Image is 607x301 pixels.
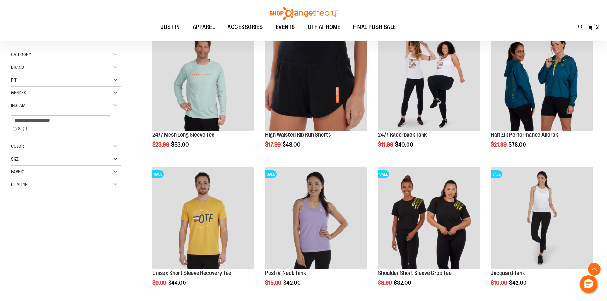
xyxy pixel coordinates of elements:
[378,141,394,148] span: $11.99
[491,167,593,270] a: Front view of Jacquard TankSALE
[152,270,231,276] a: Unisex Short Sleeve Recovery Tee
[491,167,593,269] img: Front view of Jacquard Tank
[152,280,167,286] span: $9.99
[378,280,393,286] span: $8.99
[378,132,427,138] a: 24/7 Racerback Tank
[491,170,502,178] span: SALE
[11,182,30,187] span: Item Type
[221,20,269,35] a: ACCESSORIES
[283,280,302,286] span: $42.00
[193,20,215,34] span: APPAREL
[152,141,170,148] span: $23.99
[269,7,339,20] img: Shop Orangetheory
[491,29,593,132] a: Half Zip Performance AnorakSALE
[11,90,26,95] span: Gender
[161,20,180,34] span: JUST IN
[265,141,282,148] span: $17.99
[269,20,301,35] a: EVENTS
[491,132,558,138] a: Half Zip Performance Anorak
[11,52,31,57] span: Category
[596,24,599,30] span: 2
[154,20,186,35] a: JUST IN
[347,20,402,34] a: FINAL PUSH SALE
[152,132,214,138] a: 24/7 Mesh Long Sleeve Tee
[152,170,164,178] span: SALE
[152,167,254,269] img: Product image for Unisex Short Sleeve Recovery Tee
[509,141,527,148] span: $78.00
[378,29,480,131] img: 24/7 Racerback Tank
[152,29,254,131] img: Main Image of 1457095
[265,170,277,178] span: SALE
[11,65,24,70] span: Brand
[186,20,221,35] a: APPAREL
[152,167,254,270] a: Product image for Unisex Short Sleeve Recovery TeeSALE
[378,29,480,132] a: 24/7 Racerback TankSALE
[11,156,19,161] span: Size
[588,263,601,276] button: Back To Top
[11,77,17,82] span: Fit
[171,141,190,148] span: $53.00
[11,144,24,149] span: Color
[580,275,597,293] button: Hello, have a question? Let’s chat.
[394,280,412,286] span: $32.00
[11,169,24,174] span: Fabric
[265,29,367,132] a: High Waisted Rib Run ShortsSALE
[491,280,508,286] span: $10.99
[308,20,341,34] span: OTF AT HOME
[265,280,282,286] span: $15.99
[395,141,414,148] span: $40.00
[378,270,452,276] a: Shoulder Short Sleeve Crop Tee
[168,280,187,286] span: $44.00
[265,29,367,131] img: High Waisted Rib Run Shorts
[488,26,596,164] div: product
[11,34,121,48] strong: Shopping Options
[265,167,367,270] a: Product image for Push V-Neck TankSALE
[375,26,483,164] div: product
[491,29,593,131] img: Half Zip Performance Anorak
[353,20,396,34] span: FINAL PUSH SALE
[10,125,115,132] a: 81
[262,26,370,164] div: product
[11,103,25,108] span: Inseam
[301,20,347,35] a: OTF AT HOME
[21,125,29,132] span: 1
[265,167,367,269] img: Product image for Push V-Neck Tank
[509,280,528,286] span: $42.00
[378,170,389,178] span: SALE
[378,167,480,270] a: Product image for Shoulder Short Sleeve Crop TeeSALE
[265,132,331,138] a: High Waisted Rib Run Shorts
[491,270,525,276] a: Jacquard Tank
[152,29,254,132] a: Main Image of 1457095SALE
[276,20,295,34] span: EVENTS
[228,20,263,34] span: ACCESSORIES
[491,141,508,148] span: $21.99
[378,167,480,269] img: Product image for Shoulder Short Sleeve Crop Tee
[283,141,301,148] span: $48.00
[265,270,306,276] a: Push V-Neck Tank
[149,26,257,164] div: product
